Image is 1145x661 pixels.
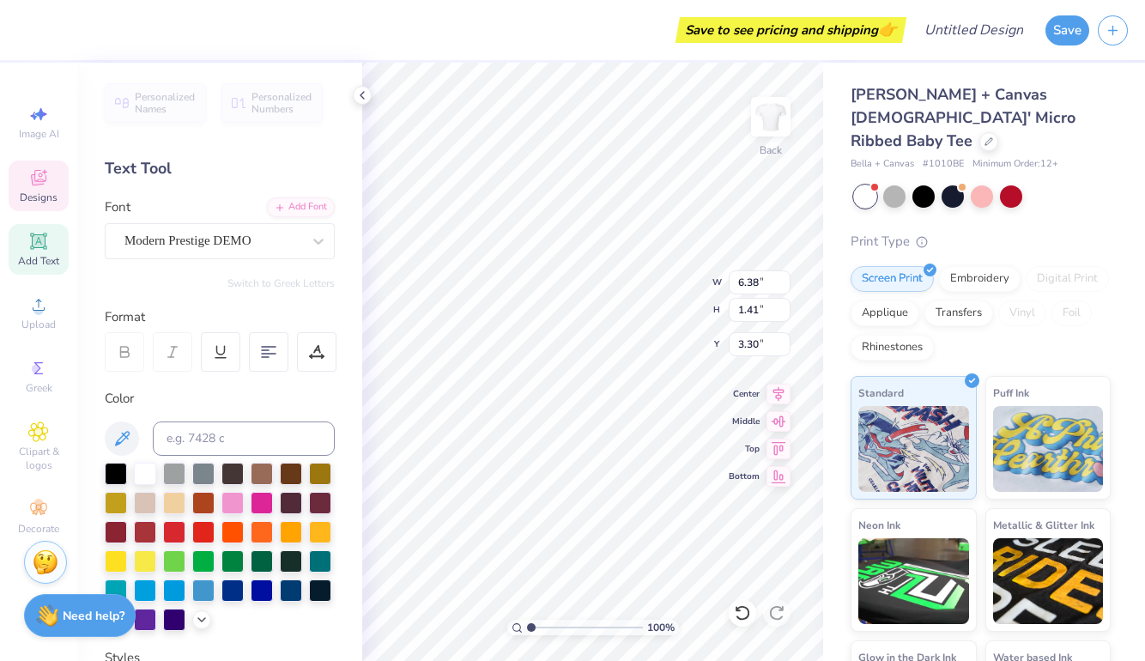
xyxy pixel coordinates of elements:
[135,91,196,115] span: Personalized Names
[993,538,1104,624] img: Metallic & Glitter Ink
[729,415,760,428] span: Middle
[878,19,897,39] span: 👉
[105,157,335,180] div: Text Tool
[18,254,59,268] span: Add Text
[760,143,782,158] div: Back
[939,266,1021,292] div: Embroidery
[1051,300,1092,326] div: Foil
[998,300,1046,326] div: Vinyl
[18,522,59,536] span: Decorate
[9,445,69,472] span: Clipart & logos
[647,620,675,635] span: 100 %
[923,157,964,172] span: # 1010BE
[105,307,336,327] div: Format
[851,157,914,172] span: Bella + Canvas
[851,84,1075,151] span: [PERSON_NAME] + Canvas [DEMOGRAPHIC_DATA]' Micro Ribbed Baby Tee
[1026,266,1109,292] div: Digital Print
[20,191,58,204] span: Designs
[993,384,1029,402] span: Puff Ink
[729,388,760,400] span: Center
[851,300,919,326] div: Applique
[729,443,760,455] span: Top
[680,17,902,43] div: Save to see pricing and shipping
[729,470,760,482] span: Bottom
[21,318,56,331] span: Upload
[251,91,312,115] span: Personalized Numbers
[63,608,124,624] strong: Need help?
[993,406,1104,492] img: Puff Ink
[911,13,1037,47] input: Untitled Design
[1045,15,1089,45] button: Save
[851,335,934,361] div: Rhinestones
[993,516,1094,534] span: Metallic & Glitter Ink
[153,421,335,456] input: e.g. 7428 c
[851,232,1111,252] div: Print Type
[105,389,335,409] div: Color
[227,276,335,290] button: Switch to Greek Letters
[858,538,969,624] img: Neon Ink
[924,300,993,326] div: Transfers
[858,516,900,534] span: Neon Ink
[267,197,335,217] div: Add Font
[26,381,52,395] span: Greek
[19,127,59,141] span: Image AI
[105,197,130,217] label: Font
[972,157,1058,172] span: Minimum Order: 12 +
[858,406,969,492] img: Standard
[858,384,904,402] span: Standard
[754,100,788,134] img: Back
[851,266,934,292] div: Screen Print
